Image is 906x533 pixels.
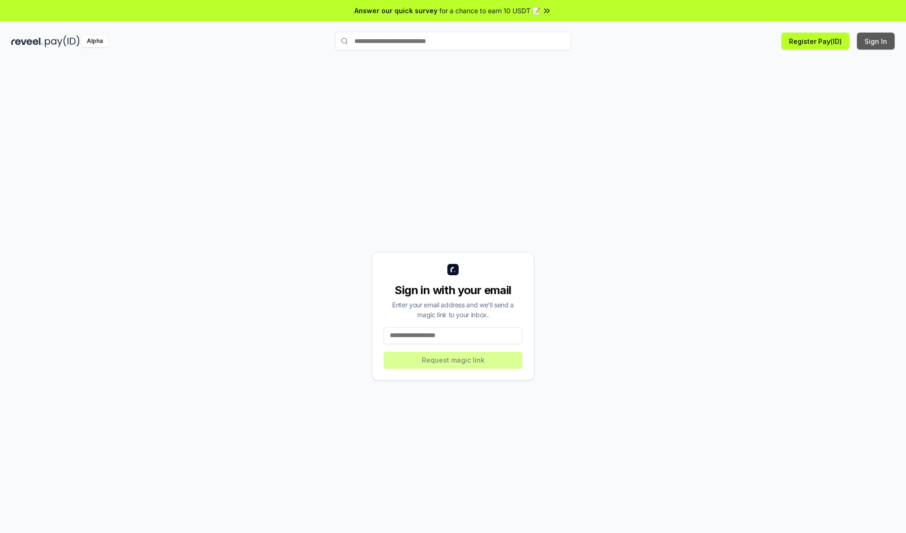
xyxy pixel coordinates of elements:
[447,264,459,275] img: logo_small
[11,35,43,47] img: reveel_dark
[781,33,849,50] button: Register Pay(ID)
[857,33,895,50] button: Sign In
[45,35,80,47] img: pay_id
[82,35,108,47] div: Alpha
[384,283,522,298] div: Sign in with your email
[384,300,522,320] div: Enter your email address and we’ll send a magic link to your inbox.
[354,6,437,16] span: Answer our quick survey
[439,6,540,16] span: for a chance to earn 10 USDT 📝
